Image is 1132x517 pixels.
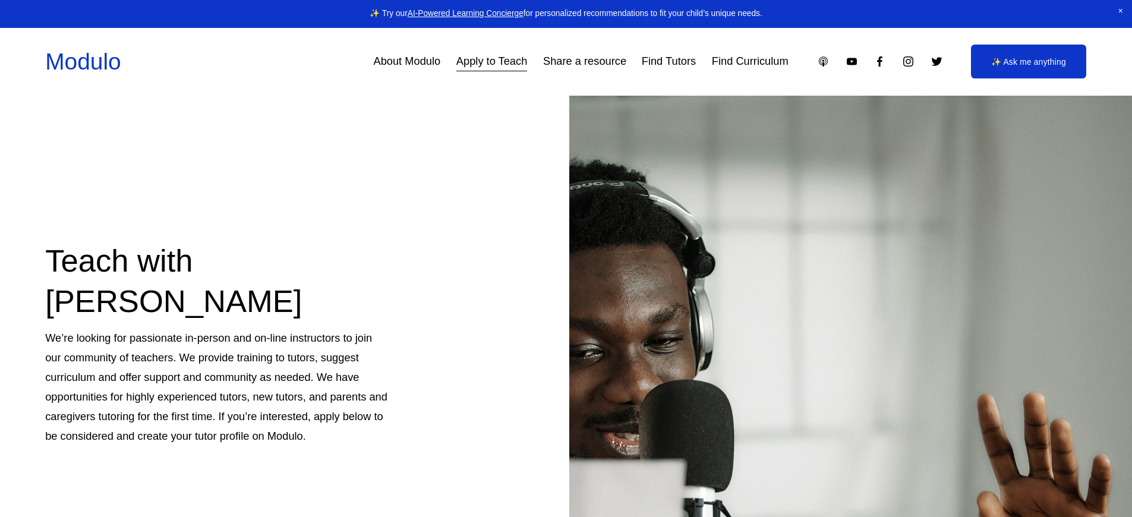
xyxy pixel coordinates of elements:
[874,55,886,68] a: Facebook
[931,55,943,68] a: Twitter
[45,49,121,74] a: Modulo
[408,9,524,18] a: AI-Powered Learning Concierge
[45,241,388,323] h2: Teach with [PERSON_NAME]
[902,55,915,68] a: Instagram
[817,55,830,68] a: Apple Podcasts
[846,55,858,68] a: YouTube
[971,45,1087,78] a: ✨ Ask me anything
[642,51,696,72] a: Find Tutors
[373,51,440,72] a: About Modulo
[712,51,789,72] a: Find Curriculum
[543,51,626,72] a: Share a resource
[456,51,527,72] a: Apply to Teach
[45,329,388,446] p: We’re looking for passionate in-person and on-line instructors to join our community of teachers....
